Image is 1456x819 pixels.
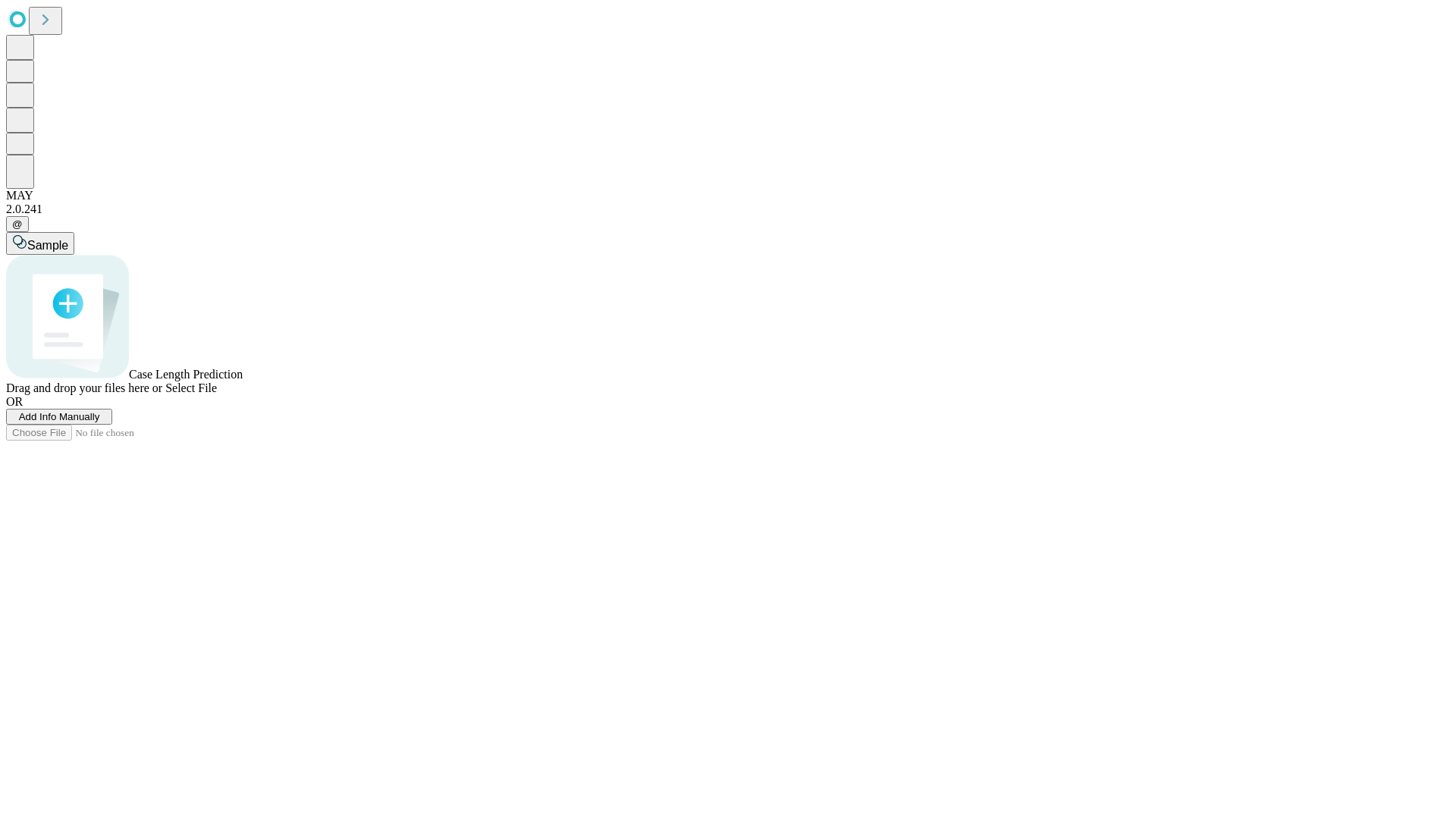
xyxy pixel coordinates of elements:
div: MAY [6,189,1450,202]
div: 2.0.241 [6,202,1450,216]
button: Sample [6,232,74,255]
span: @ [12,218,23,230]
button: Add Info Manually [6,409,112,425]
span: Drag and drop your files here or [6,381,162,394]
span: Add Info Manually [19,411,100,422]
span: Select File [165,381,217,394]
span: Case Length Prediction [129,368,243,381]
button: @ [6,216,29,232]
span: Sample [27,239,68,252]
span: OR [6,395,23,408]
